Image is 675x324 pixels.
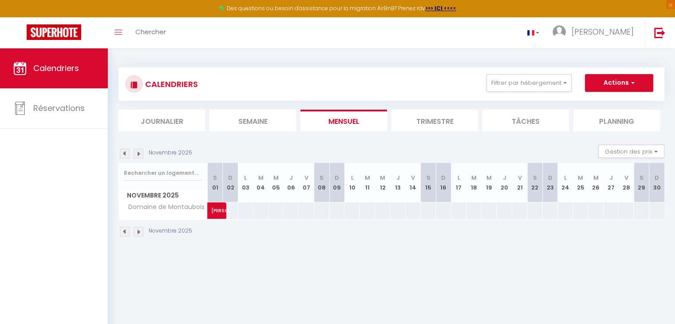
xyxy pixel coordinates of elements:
a: Chercher [129,17,173,48]
abbr: L [351,174,353,182]
span: [PERSON_NAME] [572,26,634,37]
th: 11 [360,163,375,202]
th: 09 [329,163,344,202]
span: Chercher [135,27,166,36]
abbr: S [426,174,430,182]
abbr: L [458,174,460,182]
th: 06 [284,163,299,202]
abbr: S [320,174,324,182]
th: 27 [604,163,619,202]
h3: CALENDRIERS [143,74,198,94]
th: 03 [238,163,253,202]
th: 15 [421,163,436,202]
th: 17 [451,163,466,202]
abbr: J [289,174,293,182]
a: >>> ICI <<<< [425,4,456,12]
th: 29 [634,163,649,202]
th: 19 [482,163,497,202]
button: Filtrer par hébergement [486,74,572,92]
abbr: J [503,174,506,182]
a: ... [PERSON_NAME] [546,17,645,48]
th: 21 [512,163,527,202]
th: 23 [542,163,557,202]
th: 12 [375,163,390,202]
abbr: D [335,174,339,182]
abbr: J [396,174,399,182]
span: Calendriers [33,63,79,74]
abbr: M [486,174,492,182]
th: 22 [527,163,542,202]
th: 28 [619,163,634,202]
abbr: D [228,174,233,182]
th: 20 [497,163,512,202]
th: 02 [223,163,238,202]
abbr: D [655,174,659,182]
th: 08 [314,163,329,202]
abbr: D [441,174,446,182]
th: 04 [253,163,268,202]
li: Trimestre [391,110,478,131]
abbr: M [578,174,583,182]
a: [PERSON_NAME] [208,202,223,219]
p: Novembre 2025 [149,149,192,157]
span: [PERSON_NAME] [211,198,232,214]
th: 01 [208,163,223,202]
button: Gestion des prix [598,145,664,158]
th: 24 [558,163,573,202]
button: Actions [585,74,653,92]
abbr: V [304,174,308,182]
span: Domaine de Montaubois [120,202,207,212]
th: 26 [588,163,603,202]
abbr: D [548,174,553,182]
img: ... [553,25,566,39]
th: 30 [649,163,664,202]
abbr: M [365,174,370,182]
li: Tâches [482,110,569,131]
img: Super Booking [27,24,81,40]
abbr: S [533,174,537,182]
li: Mensuel [300,110,387,131]
abbr: V [517,174,521,182]
th: 13 [390,163,405,202]
th: 18 [466,163,482,202]
abbr: J [609,174,613,182]
abbr: M [273,174,279,182]
abbr: S [639,174,643,182]
th: 10 [344,163,359,202]
abbr: L [564,174,567,182]
li: Journalier [118,110,205,131]
abbr: M [380,174,385,182]
li: Semaine [209,110,296,131]
th: 05 [268,163,284,202]
img: logout [654,27,665,38]
p: Novembre 2025 [149,227,192,235]
th: 25 [573,163,588,202]
li: Planning [573,110,660,131]
th: 07 [299,163,314,202]
th: 16 [436,163,451,202]
abbr: M [258,174,264,182]
abbr: S [213,174,217,182]
input: Rechercher un logement... [124,165,202,181]
abbr: V [624,174,628,182]
th: 14 [406,163,421,202]
abbr: L [244,174,247,182]
span: Réservations [33,103,85,114]
abbr: M [593,174,598,182]
abbr: M [471,174,477,182]
span: Novembre 2025 [119,189,207,202]
abbr: V [411,174,415,182]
